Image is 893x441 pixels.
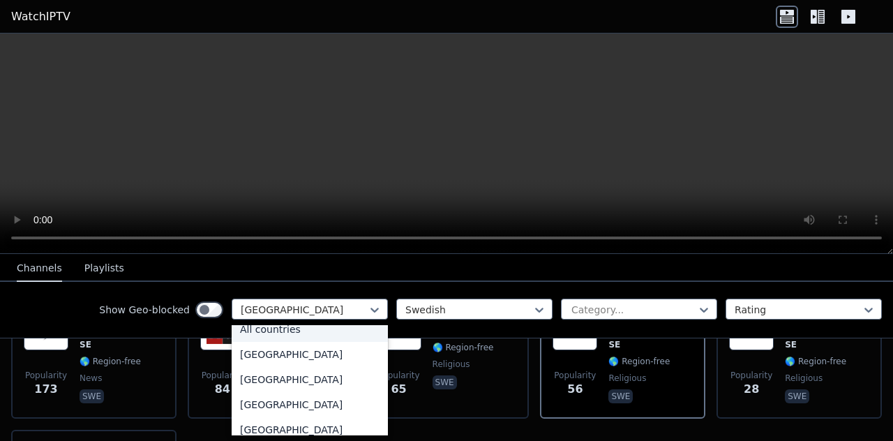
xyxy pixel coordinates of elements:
label: Show Geo-blocked [99,303,190,317]
span: 🌎 Region-free [80,356,141,367]
button: Playlists [84,255,124,282]
span: Popularity [378,370,420,381]
span: religious [433,359,470,370]
span: 56 [567,381,583,398]
button: Channels [17,255,62,282]
span: religious [785,373,823,384]
span: 🌎 Region-free [433,342,494,353]
span: Popularity [25,370,67,381]
span: Popularity [554,370,596,381]
div: [GEOGRAPHIC_DATA] [232,367,388,392]
span: 173 [34,381,57,398]
div: [GEOGRAPHIC_DATA] [232,342,388,367]
a: WatchIPTV [11,8,70,25]
span: news [80,373,102,384]
span: 28 [744,381,759,398]
div: [GEOGRAPHIC_DATA] [232,392,388,417]
span: 🌎 Region-free [785,356,846,367]
span: SE [80,339,91,350]
span: religious [608,373,646,384]
span: SE [785,339,797,350]
span: 🌎 Region-free [608,356,670,367]
p: swe [80,389,104,403]
span: 65 [391,381,406,398]
span: Popularity [202,370,243,381]
p: swe [608,389,633,403]
span: SE [608,339,620,350]
p: swe [433,375,457,389]
span: Popularity [730,370,772,381]
div: All countries [232,317,388,342]
span: 84 [215,381,230,398]
p: swe [785,389,809,403]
